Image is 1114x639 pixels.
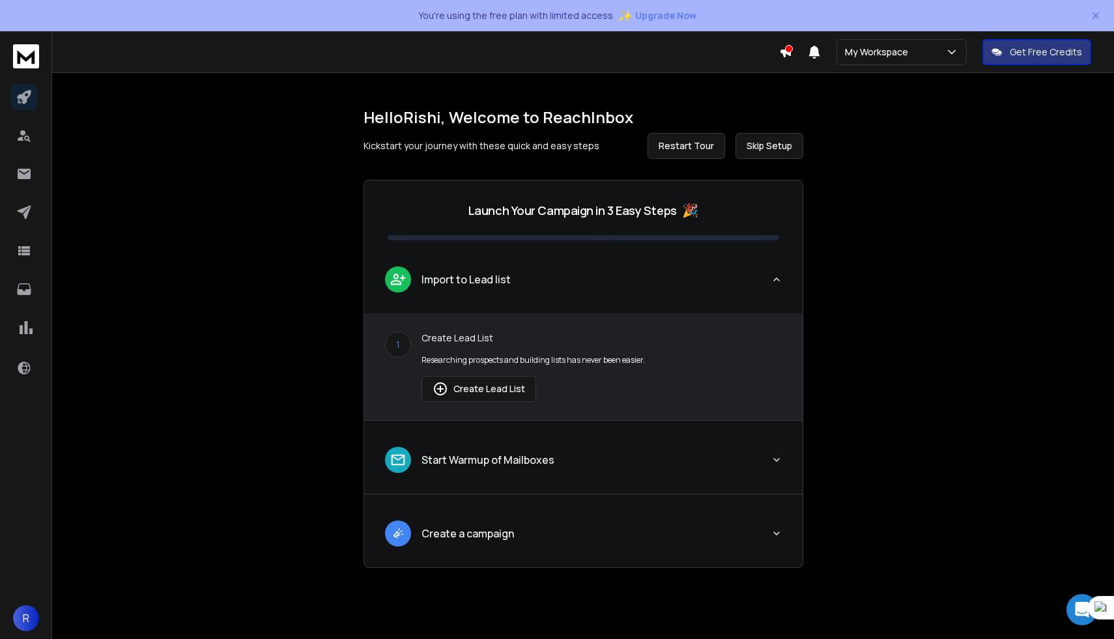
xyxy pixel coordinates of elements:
p: Kickstart your journey with these quick and easy steps [364,139,599,152]
button: Restart Tour [648,133,725,159]
button: Skip Setup [736,133,803,159]
p: Create a campaign [421,526,514,541]
button: leadCreate a campaign [364,510,803,567]
p: Import to Lead list [421,272,511,287]
img: lead [390,271,407,287]
button: Get Free Credits [982,39,1091,65]
img: logo [13,44,39,68]
p: Create Lead List [421,332,782,345]
p: Start Warmup of Mailboxes [421,452,554,468]
img: lead [433,381,448,397]
img: lead [390,451,407,468]
button: ✨Upgrade Now [618,3,696,29]
span: 🎉 [682,201,698,220]
button: R [13,605,39,631]
button: leadStart Warmup of Mailboxes [364,436,803,494]
p: You're using the free plan with limited access [418,9,613,22]
div: leadImport to Lead list [364,313,803,420]
p: My Workspace [845,46,913,59]
p: Launch Your Campaign in 3 Easy Steps [468,201,677,220]
p: Get Free Credits [1010,46,1082,59]
button: leadImport to Lead list [364,256,803,313]
h1: Hello Rishi , Welcome to ReachInbox [364,107,803,128]
button: Create Lead List [421,376,536,402]
div: 1 [385,332,411,358]
img: lead [390,525,407,541]
p: Researching prospects and building lists has never been easier. [421,355,782,365]
span: Upgrade Now [635,9,696,22]
span: Skip Setup [747,139,792,152]
div: Open Intercom Messenger [1066,594,1098,625]
span: ✨ [618,7,633,25]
